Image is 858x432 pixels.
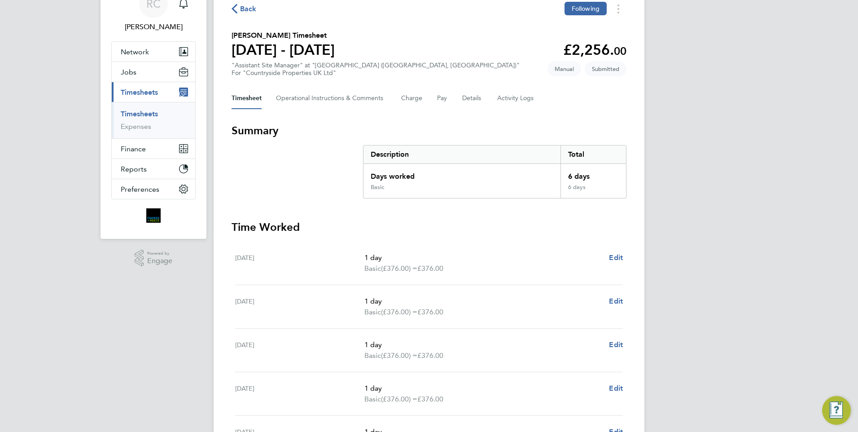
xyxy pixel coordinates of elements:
[276,88,387,109] button: Operational Instructions & Comments
[112,42,195,62] button: Network
[121,185,159,194] span: Preferences
[146,208,161,223] img: bromak-logo-retina.png
[609,384,623,392] span: Edit
[112,179,195,199] button: Preferences
[364,296,602,307] p: 1 day
[232,220,626,234] h3: Time Worked
[364,383,602,394] p: 1 day
[560,145,626,163] div: Total
[364,263,381,274] span: Basic
[147,257,172,265] span: Engage
[232,3,257,14] button: Back
[610,2,626,16] button: Timesheets Menu
[121,145,146,153] span: Finance
[381,395,417,403] span: (£376.00) =
[121,110,158,118] a: Timesheets
[235,339,364,361] div: [DATE]
[547,62,581,76] span: This timesheet was manually created.
[235,252,364,274] div: [DATE]
[609,383,623,394] a: Edit
[121,122,151,131] a: Expenses
[111,22,196,32] span: Robyn Clarke
[609,296,623,307] a: Edit
[401,88,423,109] button: Charge
[381,351,417,360] span: (£376.00) =
[112,102,195,138] div: Timesheets
[565,2,607,15] button: Following
[364,350,381,361] span: Basic
[121,48,149,56] span: Network
[232,62,520,77] div: "Assistant Site Manager" at "[GEOGRAPHIC_DATA] ([GEOGRAPHIC_DATA], [GEOGRAPHIC_DATA])"
[121,88,158,97] span: Timesheets
[363,145,560,163] div: Description
[381,308,417,316] span: (£376.00) =
[609,339,623,350] a: Edit
[232,41,335,59] h1: [DATE] - [DATE]
[614,44,626,57] span: 00
[417,308,443,316] span: £376.00
[112,82,195,102] button: Timesheets
[417,264,443,273] span: £376.00
[112,159,195,179] button: Reports
[232,69,520,77] div: For "Countryside Properties UK Ltd"
[240,4,257,14] span: Back
[381,264,417,273] span: (£376.00) =
[497,88,535,109] button: Activity Logs
[363,164,560,184] div: Days worked
[232,30,335,41] h2: [PERSON_NAME] Timesheet
[371,184,384,191] div: Basic
[111,208,196,223] a: Go to home page
[364,339,602,350] p: 1 day
[822,396,851,425] button: Engage Resource Center
[563,41,626,58] app-decimal: £2,256.
[232,123,626,138] h3: Summary
[364,307,381,317] span: Basic
[437,88,448,109] button: Pay
[462,88,483,109] button: Details
[585,62,626,76] span: This timesheet is Submitted.
[609,297,623,305] span: Edit
[609,340,623,349] span: Edit
[572,4,600,13] span: Following
[363,145,626,198] div: Summary
[609,252,623,263] a: Edit
[232,88,262,109] button: Timesheet
[235,383,364,405] div: [DATE]
[560,164,626,184] div: 6 days
[417,351,443,360] span: £376.00
[112,62,195,82] button: Jobs
[121,165,147,173] span: Reports
[135,250,173,267] a: Powered byEngage
[364,394,381,405] span: Basic
[364,252,602,263] p: 1 day
[235,296,364,317] div: [DATE]
[609,253,623,262] span: Edit
[121,68,136,76] span: Jobs
[417,395,443,403] span: £376.00
[147,250,172,257] span: Powered by
[112,139,195,159] button: Finance
[560,184,626,198] div: 6 days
